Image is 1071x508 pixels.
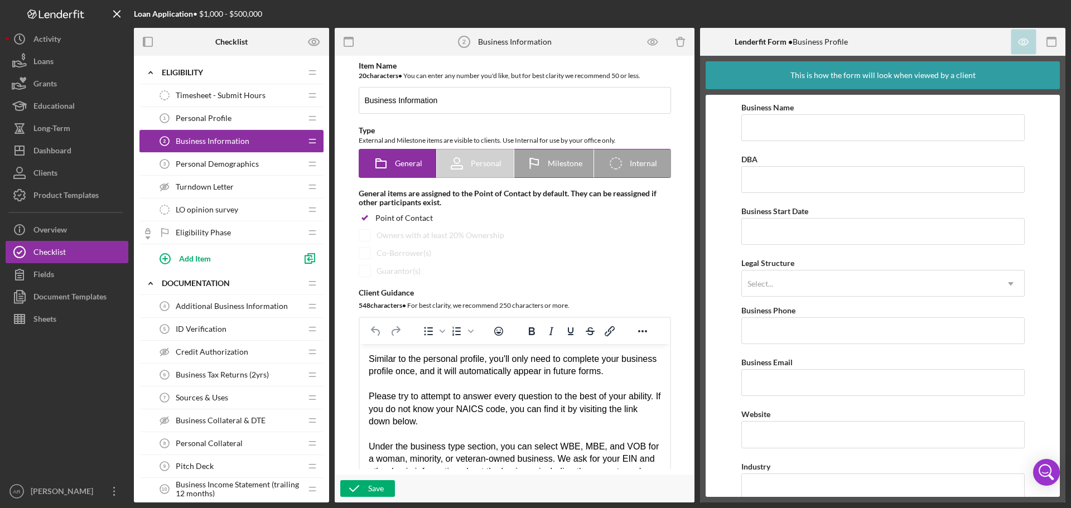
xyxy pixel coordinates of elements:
[633,323,652,339] button: Reveal or hide additional toolbar items
[6,308,128,330] button: Sheets
[163,463,166,469] tspan: 9
[176,370,269,379] span: Business Tax Returns (2yrs)
[6,480,128,502] button: AR[PERSON_NAME]
[561,323,580,339] button: Underline
[162,486,167,492] tspan: 10
[548,159,582,168] span: Milestone
[163,372,166,378] tspan: 6
[163,326,166,332] tspan: 5
[176,347,248,356] span: Credit Authorization
[359,135,671,146] div: External and Milestone items are visible to clients. Use Internal for use by your office only.
[741,462,770,471] label: Industry
[33,241,66,266] div: Checklist
[33,162,57,187] div: Clients
[735,37,793,46] b: Lenderfit Form •
[33,50,54,75] div: Loans
[176,91,266,100] span: Timesheet - Submit Hours
[340,480,395,497] button: Save
[33,72,57,98] div: Grants
[33,117,70,142] div: Long-Term
[33,263,54,288] div: Fields
[9,9,301,21] body: Rich Text Area. Press ALT-0 for help.
[163,303,166,309] tspan: 4
[176,137,249,146] span: Business Information
[6,263,128,286] button: Fields
[359,61,671,70] div: Item Name
[179,248,211,269] div: Add Item
[33,95,75,120] div: Educational
[419,323,447,339] div: Bullet list
[522,323,541,339] button: Bold
[6,184,128,206] a: Product Templates
[176,462,214,471] span: Pitch Deck
[377,249,431,258] div: Co-Borrower(s)
[176,114,231,123] span: Personal Profile
[176,416,266,425] span: Business Collateral & DTE
[375,214,433,222] div: Point of Contact
[489,323,508,339] button: Emojis
[581,323,600,339] button: Strikethrough
[134,9,262,18] div: • $1,000 - $500,000
[134,9,193,18] b: Loan Application
[6,219,128,241] button: Overview
[471,159,501,168] span: Personal
[735,37,848,46] div: Business Profile
[163,115,166,121] tspan: 1
[163,161,166,167] tspan: 3
[6,162,128,184] button: Clients
[176,393,228,402] span: Sources & Uses
[790,61,976,89] div: This is how the form will look when viewed by a client
[151,247,296,269] button: Add Item
[395,159,422,168] span: General
[600,323,619,339] button: Insert/edit link
[176,439,243,448] span: Personal Collateral
[176,480,301,498] span: Business Income Statement (trailing 12 months)
[1033,459,1060,486] div: Open Intercom Messenger
[741,409,770,419] label: Website
[741,306,795,315] label: Business Phone
[359,71,402,80] b: 20 character s •
[6,72,128,95] button: Grants
[6,50,128,72] a: Loans
[542,323,561,339] button: Italic
[28,480,100,505] div: [PERSON_NAME]
[741,357,793,367] label: Business Email
[359,126,671,135] div: Type
[6,28,128,50] button: Activity
[6,95,128,117] button: Educational
[6,117,128,139] button: Long-Term
[747,279,773,288] div: Select...
[9,9,301,146] body: Rich Text Area. Press ALT-0 for help.
[163,441,166,446] tspan: 8
[176,302,288,311] span: Additional Business Information
[6,139,128,162] button: Dashboard
[163,395,166,400] tspan: 7
[9,9,301,146] div: Similar to the personal profile, you'll only need to complete your business profile once, and it ...
[176,205,238,214] span: LO opinion survey
[176,325,226,333] span: ID Verification
[462,38,465,45] tspan: 2
[741,154,758,164] label: DBA
[6,286,128,308] button: Document Templates
[377,267,421,275] div: Guarantor(s)
[377,231,504,240] div: Owners with at least 20% Ownership
[162,279,301,288] div: Documentation
[386,323,405,339] button: Redo
[630,159,657,168] span: Internal
[176,159,259,168] span: Personal Demographics
[366,323,385,339] button: Undo
[215,37,248,46] b: Checklist
[176,182,234,191] span: Turndown Letter
[176,228,231,237] span: Eligibility Phase
[478,37,552,46] div: Business Information
[447,323,475,339] div: Numbered list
